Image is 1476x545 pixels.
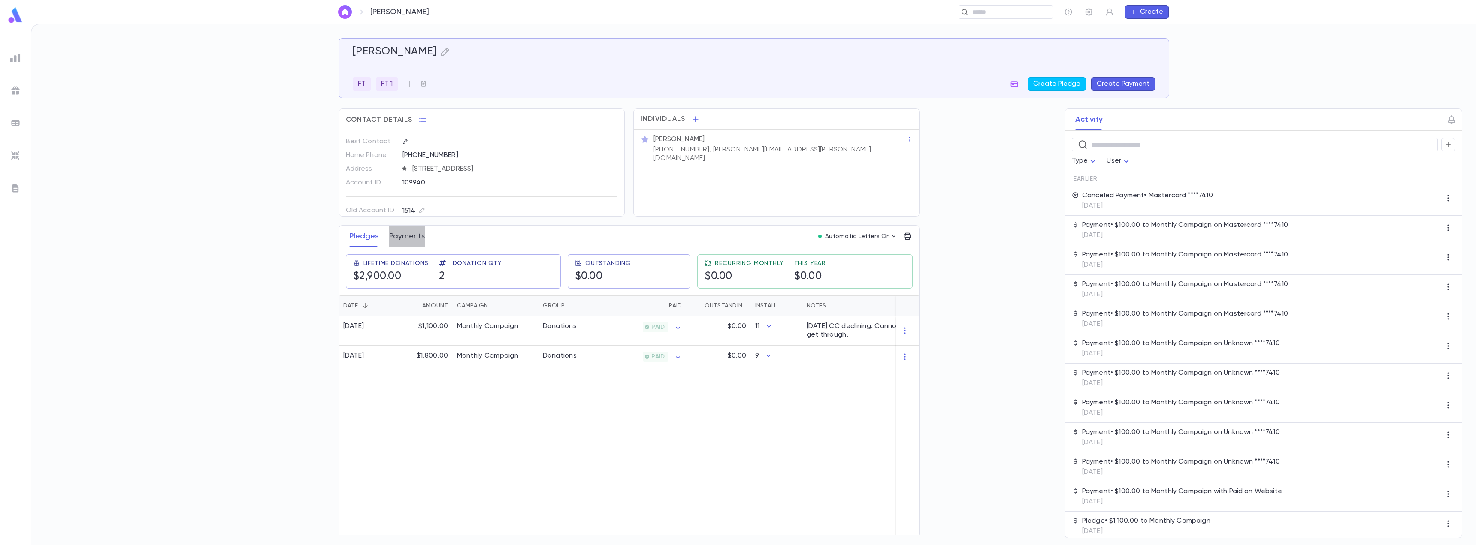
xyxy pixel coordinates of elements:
p: Payment • $100.00 to Monthly Campaign on Mastercard ****7410 [1082,250,1288,259]
button: Create Pledge [1028,77,1086,91]
span: User [1107,157,1121,164]
div: [DATE] [343,352,364,360]
p: Old Account ID [346,204,395,217]
img: logo [7,7,24,24]
p: Payment • $100.00 to Monthly Campaign on Mastercard ****7410 [1082,221,1288,229]
p: $0.00 [728,322,747,331]
span: Contact Details [346,116,412,124]
p: Address [346,162,395,176]
span: This Year [794,260,826,267]
p: FT [358,80,366,88]
p: [PERSON_NAME] [370,7,429,17]
p: FT 1 [381,80,393,88]
p: Payment • $100.00 to Monthly Campaign on Mastercard ****7410 [1082,310,1288,318]
div: Installments [755,295,784,316]
p: Best Contact [346,135,395,148]
p: Payment • $100.00 to Monthly Campaign on Unknown ****7410 [1082,428,1280,437]
span: Type [1072,157,1088,164]
div: Outstanding [705,295,747,316]
div: FT 1 [376,77,398,91]
p: Automatic Letters On [825,233,890,240]
button: Sort [408,299,422,313]
p: [DATE] [1082,379,1280,388]
div: Paid [669,295,682,316]
button: Payments [389,226,425,247]
p: [DATE] [1082,497,1282,506]
button: Create Payment [1091,77,1155,91]
img: imports_grey.530a8a0e642e233f2baf0ef88e8c9fcb.svg [10,151,21,161]
div: Outstanding [687,295,751,316]
div: Amount [397,295,453,316]
button: Sort [565,299,578,313]
h5: [PERSON_NAME] [353,45,437,58]
p: 11 [755,322,759,331]
span: PAID [648,353,668,360]
button: Sort [488,299,502,313]
span: Recurring Monthly [715,260,783,267]
div: Installments [751,295,802,316]
p: Payment • $100.00 to Monthly Campaign on Unknown ****7410 [1082,339,1280,348]
button: Activity [1075,109,1103,130]
p: Payment • $100.00 to Monthly Campaign with Paid on Website [1082,487,1282,496]
div: 109940 [402,176,569,189]
div: [DATE] [343,322,364,331]
button: Create [1125,5,1169,19]
p: [DATE] [1082,290,1288,299]
p: Account ID [346,176,395,190]
div: Donations [543,352,577,360]
span: Outstanding [585,260,631,267]
img: letters_grey.7941b92b52307dd3b8a917253454ce1c.svg [10,183,21,193]
span: Individuals [641,115,685,123]
p: [DATE] [1082,320,1288,328]
div: Type [1072,153,1098,169]
p: Payment • $100.00 to Monthly Campaign on Unknown ****7410 [1082,398,1280,407]
img: reports_grey.c525e4749d1bce6a11f5fe2a8de1b229.svg [10,53,21,63]
p: Payment • $100.00 to Monthly Campaign on Unknown ****7410 [1082,369,1280,377]
div: $1,100.00 [397,316,453,346]
div: FT [353,77,371,91]
p: [DATE] [1082,231,1288,240]
div: Notes [807,295,826,316]
div: $1,800.00 [397,346,453,368]
p: [PHONE_NUMBER], [PERSON_NAME][EMAIL_ADDRESS][PERSON_NAME][DOMAIN_NAME] [653,145,907,163]
span: [STREET_ADDRESS] [409,165,618,173]
button: Sort [358,299,372,313]
p: Payment • $100.00 to Monthly Campaign on Mastercard ****7410 [1082,280,1288,289]
p: Canceled Payment • Mastercard ****7410 [1082,191,1213,200]
p: Home Phone [346,148,395,162]
div: Campaign [457,295,488,316]
div: Campaign [453,295,538,316]
div: User [1107,153,1131,169]
p: [DATE] [1082,349,1280,358]
img: campaigns_grey.99e729a5f7ee94e3726e6486bddda8f1.svg [10,85,21,96]
div: Donations [543,322,577,331]
p: [DATE] [1082,202,1213,210]
div: [DATE] CC declining. Cannot get through. [807,322,905,339]
div: Group [538,295,603,316]
p: $0.00 [728,352,747,360]
span: Earlier [1074,175,1098,182]
div: Monthly Campaign [457,352,518,360]
div: Amount [422,295,448,316]
p: [DATE] [1082,438,1280,447]
div: Group [543,295,565,316]
p: Payment • $100.00 to Monthly Campaign on Unknown ****7410 [1082,458,1280,466]
p: [DATE] [1082,261,1288,269]
h5: $0.00 [705,270,732,283]
button: Automatic Letters On [815,230,901,242]
img: home_white.a664292cf8c1dea59945f0da9f25487c.svg [340,9,350,15]
div: Notes [802,295,910,316]
div: Date [339,295,397,316]
p: [PERSON_NAME] [653,135,705,144]
button: Sort [784,299,798,313]
span: Lifetime Donations [363,260,429,267]
div: Monthly Campaign [457,322,518,331]
div: [PHONE_NUMBER] [402,148,618,161]
span: Donation Qty [453,260,502,267]
button: Sort [691,299,705,313]
h5: $2,900.00 [353,270,402,283]
img: batches_grey.339ca447c9d9533ef1741baa751efc33.svg [10,118,21,128]
button: Pledges [349,226,379,247]
h5: 2 [439,270,445,283]
div: Date [343,295,358,316]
